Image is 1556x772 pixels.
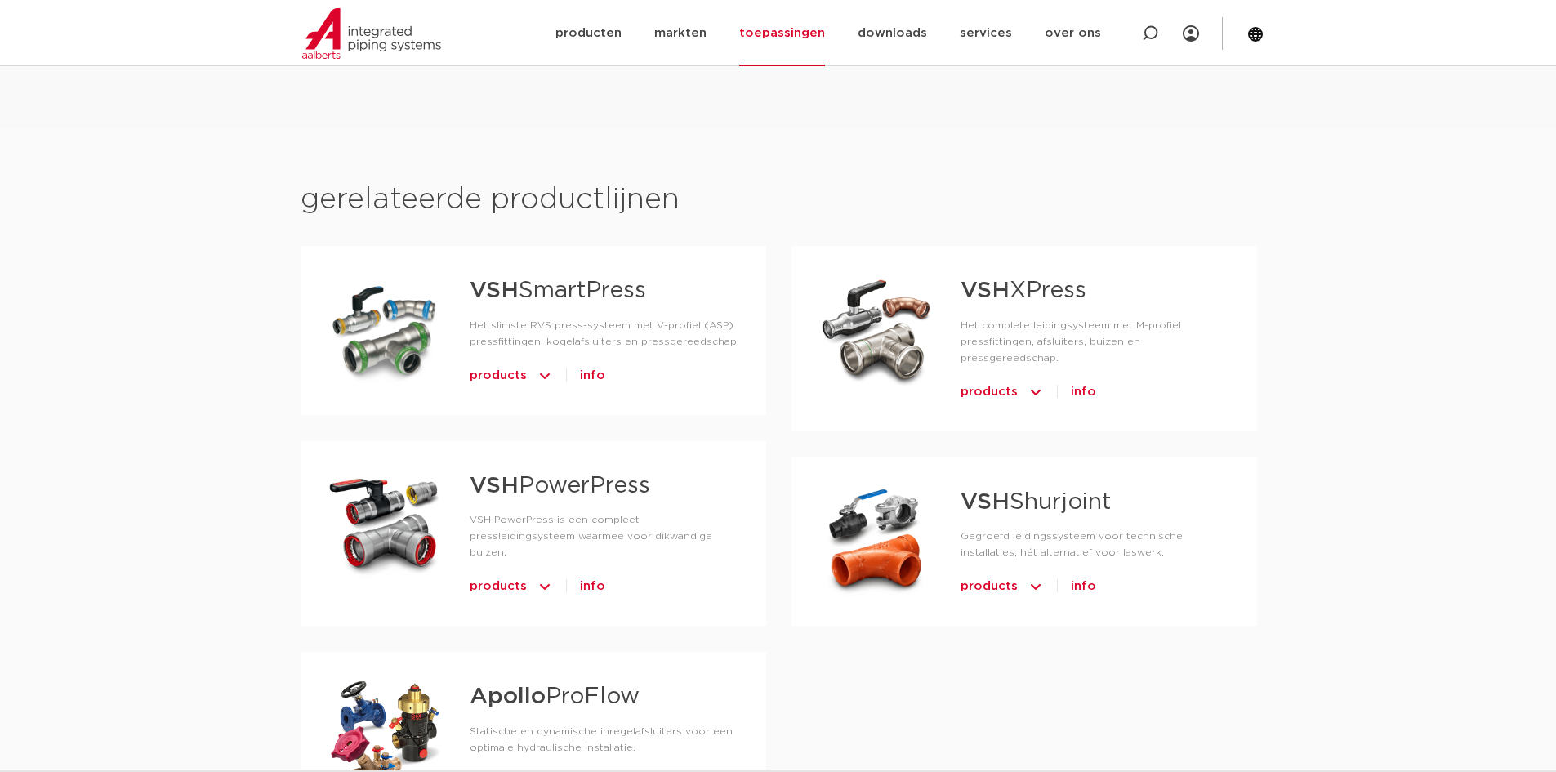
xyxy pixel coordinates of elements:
[580,363,605,389] a: info
[1071,573,1096,600] a: info
[580,573,605,600] a: info
[470,511,740,560] p: VSH PowerPress is een compleet pressleidingsysteem waarmee voor dikwandige buizen.
[470,723,740,756] p: Statische en dynamische inregelafsluiters voor een optimale hydraulische installatie.
[961,279,1010,302] strong: VSH
[961,573,1018,600] span: products
[470,573,527,600] span: products
[961,491,1010,514] strong: VSH
[961,528,1231,560] p: Gegroefd leidingssysteem voor technische installaties; hét alternatief voor laswerk.
[470,685,640,708] a: ApolloProFlow
[470,475,650,498] a: VSHPowerPress
[470,279,519,302] strong: VSH
[961,317,1231,366] p: Het complete leidingsysteem met M-profiel pressfittingen, afsluiters, buizen en pressgereedschap.
[537,573,553,600] img: icon-chevron-up-1.svg
[961,491,1111,514] a: VSHShurjoint
[1028,573,1044,600] img: icon-chevron-up-1.svg
[470,685,546,708] strong: Apollo
[470,363,527,389] span: products
[470,279,646,302] a: VSHSmartPress
[470,317,740,350] p: Het slimste RVS press-systeem met V-profiel (ASP) pressfittingen, kogelafsluiters en pressgereeds...
[961,279,1086,302] a: VSHXPress
[1028,379,1044,405] img: icon-chevron-up-1.svg
[961,379,1018,405] span: products
[301,181,1256,220] h2: gerelateerde productlijnen​
[1071,379,1096,405] a: info
[470,475,519,498] strong: VSH
[537,363,553,389] img: icon-chevron-up-1.svg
